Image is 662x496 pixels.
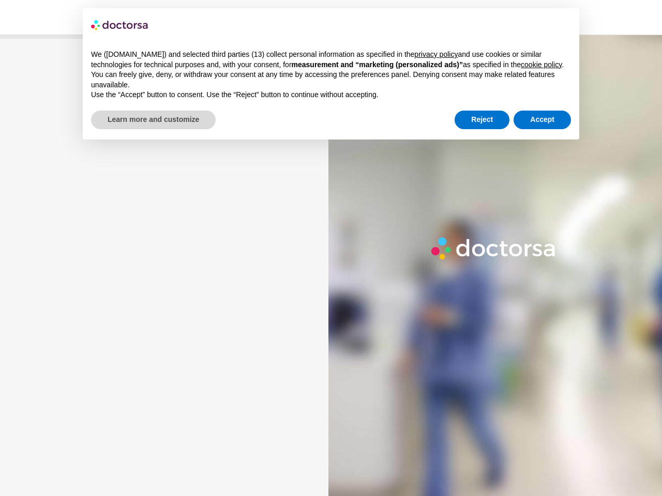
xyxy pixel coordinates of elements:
[91,17,149,33] img: logo
[91,111,216,129] button: Learn more and customize
[428,234,560,263] img: Logo-Doctorsa-trans-White-partial-flat.png
[521,60,562,69] a: cookie policy
[91,90,571,100] p: Use the “Accept” button to consent. Use the “Reject” button to continue without accepting.
[292,60,463,69] strong: measurement and “marketing (personalized ads)”
[414,50,458,58] a: privacy policy
[514,111,571,129] button: Accept
[91,70,571,90] p: You can freely give, deny, or withdraw your consent at any time by accessing the preferences pane...
[455,111,509,129] button: Reject
[91,50,571,70] p: We ([DOMAIN_NAME]) and selected third parties (13) collect personal information as specified in t...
